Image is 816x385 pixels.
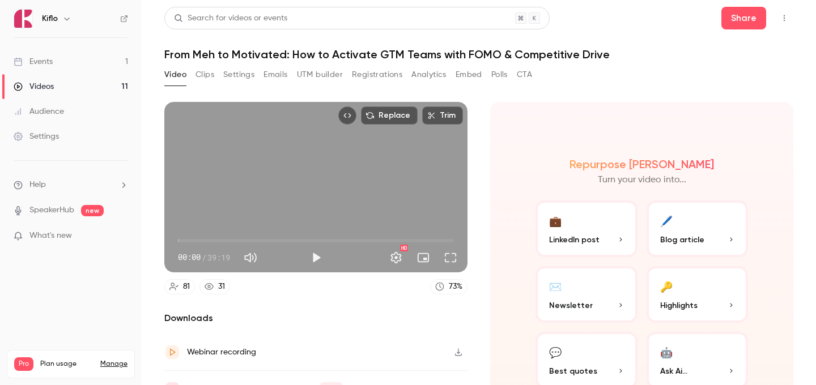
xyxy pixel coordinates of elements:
[164,311,467,325] h2: Downloads
[660,343,673,361] div: 🤖
[338,106,356,125] button: Embed video
[361,106,418,125] button: Replace
[660,300,698,311] span: Highlights
[42,13,58,24] h6: Kiflo
[14,106,64,117] div: Audience
[549,343,562,361] div: 💬
[721,7,766,29] button: Share
[549,234,600,246] span: LinkedIn post
[81,205,104,216] span: new
[183,281,190,293] div: 81
[14,10,32,28] img: Kiflo
[569,157,714,171] h2: Repurpose [PERSON_NAME]
[40,360,93,369] span: Plan usage
[207,251,230,263] span: 39:19
[549,212,562,229] div: 💼
[660,365,687,377] span: Ask Ai...
[305,246,328,269] button: Play
[199,279,230,294] a: 31
[178,251,201,263] span: 00:00
[29,179,46,191] span: Help
[775,9,793,27] button: Top Bar Actions
[14,81,54,92] div: Videos
[114,231,128,241] iframe: Noticeable Trigger
[385,246,407,269] button: Settings
[178,251,230,263] div: 00:00
[430,279,467,294] a: 73%
[598,173,686,187] p: Turn your video into...
[239,246,262,269] button: Mute
[439,246,462,269] button: Full screen
[549,277,562,295] div: ✉️
[449,281,462,293] div: 73 %
[647,200,749,257] button: 🖊️Blog article
[660,277,673,295] div: 🔑
[535,266,637,323] button: ✉️Newsletter
[660,234,704,246] span: Blog article
[400,245,408,251] div: HD
[100,360,127,369] a: Manage
[535,200,637,257] button: 💼LinkedIn post
[517,66,532,84] button: CTA
[164,279,195,294] a: 81
[422,106,463,125] button: Trim
[14,56,53,67] div: Events
[164,66,186,84] button: Video
[29,204,74,216] a: SpeakerHub
[647,266,749,323] button: 🔑Highlights
[411,66,447,84] button: Analytics
[412,246,435,269] button: Turn on miniplayer
[164,48,793,61] h1: From Meh to Motivated: How to Activate GTM Teams with FOMO & Competitive Drive
[549,365,597,377] span: Best quotes
[29,230,72,242] span: What's new
[174,12,287,24] div: Search for videos or events
[660,212,673,229] div: 🖊️
[223,66,254,84] button: Settings
[549,300,593,311] span: Newsletter
[491,66,508,84] button: Polls
[218,281,225,293] div: 31
[202,251,206,263] span: /
[456,66,482,84] button: Embed
[263,66,287,84] button: Emails
[297,66,343,84] button: UTM builder
[14,131,59,142] div: Settings
[14,179,128,191] li: help-dropdown-opener
[14,357,33,371] span: Pro
[187,345,256,359] div: Webinar recording
[195,66,214,84] button: Clips
[352,66,402,84] button: Registrations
